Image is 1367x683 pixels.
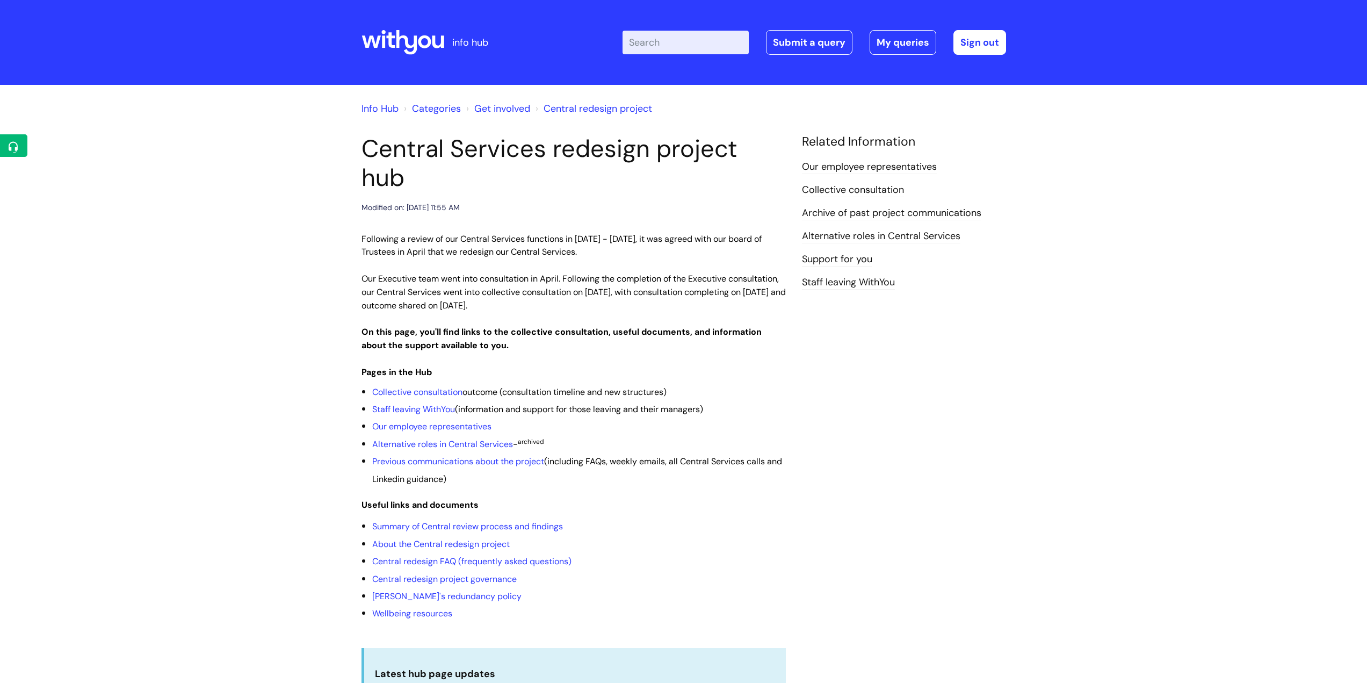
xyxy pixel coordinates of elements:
input: Search [623,31,749,54]
a: Central redesign project [544,102,652,115]
span: (including FAQs, weekly emails, all Central Services calls and Linkedin guidance) [372,456,782,484]
a: Our employee representatives [802,160,937,174]
h1: Central Services redesign project hub [361,134,786,192]
a: Support for you [802,253,872,267]
strong: Pages in the Hub [361,366,432,378]
a: Archive of past project communications [802,206,981,220]
a: [PERSON_NAME]'s redundancy policy [372,591,522,602]
a: My queries [870,30,936,55]
a: Alternative roles in Central Services [802,229,960,243]
a: Staff leaving WithYou [802,276,895,290]
a: Alternative roles in Central Services [372,438,513,450]
li: Central redesign project [533,100,652,117]
a: Previous communications about the project [372,456,544,467]
a: Summary of Central review process and findings [372,521,563,532]
p: info hub [452,34,488,51]
a: Central redesign project governance [372,573,517,585]
a: Wellbeing resources [372,608,452,619]
span: Our Executive team went into consultation in April. Following the completion of the Executive con... [361,273,786,311]
a: Get involved [474,102,530,115]
div: Modified on: [DATE] 11:55 AM [361,201,460,214]
strong: On this page, you'll find links to the collective consultation, useful documents, and information... [361,326,762,351]
span: outcome (consultation timeline and new structures) [372,386,667,398]
span: - [372,438,544,450]
a: Staff leaving WithYou [372,404,455,415]
a: Sign out [953,30,1006,55]
span: Following a review of our Central Services functions in [DATE] - [DATE], it was agreed with our b... [361,233,762,258]
a: Categories [412,102,461,115]
a: Central redesign FAQ (frequently asked questions) [372,556,572,567]
a: Collective consultation [802,183,904,197]
li: Get involved [464,100,530,117]
a: Submit a query [766,30,852,55]
span: (information and support for those leaving and their managers) [372,404,703,415]
a: Collective consultation [372,386,462,398]
sup: archived [518,437,544,446]
h4: Related Information [802,134,1006,149]
a: Info Hub [361,102,399,115]
strong: Useful links and documents [361,499,479,511]
strong: Latest hub page updates [375,667,495,680]
div: | - [623,30,1006,55]
li: Solution home [401,100,461,117]
a: Our employee representatives [372,421,491,432]
a: About the Central redesign project [372,538,510,550]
